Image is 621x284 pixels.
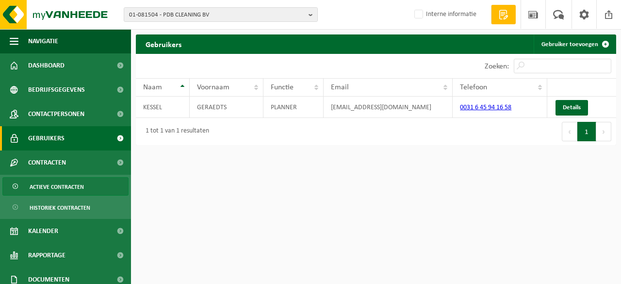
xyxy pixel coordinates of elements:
button: 01-081504 - PDB CLEANING BV [124,7,318,22]
span: Historiek contracten [30,199,90,217]
span: Rapportage [28,243,65,267]
span: Telefoon [460,84,487,91]
div: 1 tot 1 van 1 resultaten [141,123,209,140]
span: Kalender [28,219,58,243]
span: Navigatie [28,29,58,53]
h2: Gebruikers [136,34,191,53]
button: Previous [562,122,577,141]
td: GERAEDTS [190,97,263,118]
span: Gebruikers [28,126,65,150]
label: Zoeken: [485,63,509,70]
a: Actieve contracten [2,177,129,196]
a: 0031 6 45 94 16 58 [460,104,511,111]
button: 1 [577,122,596,141]
label: Interne informatie [412,7,476,22]
span: Voornaam [197,84,229,91]
span: Contracten [28,150,66,175]
span: 01-081504 - PDB CLEANING BV [129,8,305,22]
span: Functie [271,84,294,91]
span: Contactpersonen [28,102,84,126]
span: Dashboard [28,53,65,78]
td: [EMAIL_ADDRESS][DOMAIN_NAME] [324,97,453,118]
span: Naam [143,84,162,91]
button: Next [596,122,611,141]
span: Actieve contracten [30,178,84,196]
td: PLANNER [263,97,324,118]
a: Historiek contracten [2,198,129,217]
a: Gebruiker toevoegen [534,34,615,54]
a: Details [556,100,588,116]
span: Email [331,84,349,91]
td: KESSEL [136,97,190,118]
span: Bedrijfsgegevens [28,78,85,102]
